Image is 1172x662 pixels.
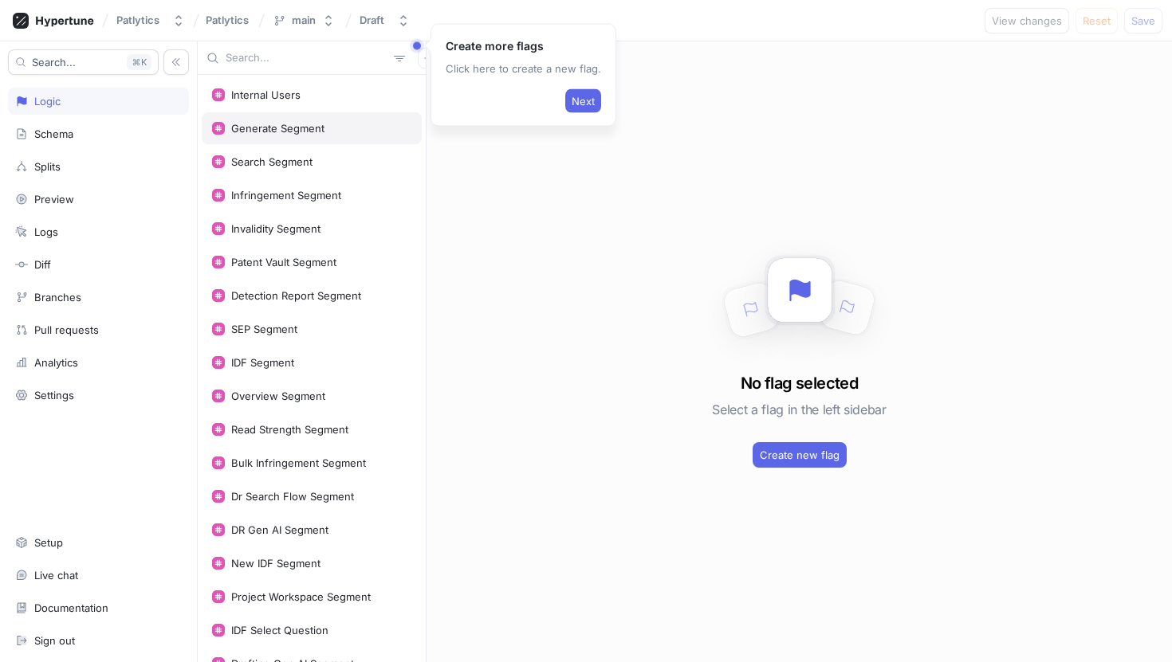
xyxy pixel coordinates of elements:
[231,523,328,536] div: DR Gen AI Segment
[231,155,313,168] div: Search Segment
[34,323,99,336] div: Pull requests
[34,356,78,369] div: Analytics
[1131,16,1155,25] span: Save
[32,57,76,67] span: Search...
[231,423,348,436] div: Read Strength Segment
[34,95,61,108] div: Logic
[226,50,387,66] input: Search...
[34,536,63,549] div: Setup
[741,371,858,395] h3: No flag selected
[231,88,301,101] div: Internal Users
[127,54,151,70] div: K
[753,442,847,468] button: Create new flag
[231,356,294,369] div: IDF Segment
[231,624,328,637] div: IDF Select Question
[34,193,74,206] div: Preview
[231,289,361,302] div: Detection Report Segment
[1083,16,1111,25] span: Reset
[231,557,321,570] div: New IDF Segment
[292,14,316,27] div: main
[206,14,249,25] span: Patlytics
[231,189,341,202] div: Infringement Segment
[34,225,58,238] div: Logs
[992,16,1062,25] span: View changes
[360,14,384,27] div: Draft
[116,14,159,27] div: Patlytics
[110,7,191,33] button: Patlytics
[231,256,336,268] div: Patent Vault Segment
[34,389,74,402] div: Settings
[34,569,78,582] div: Live chat
[8,594,189,621] a: Documentation
[231,222,321,235] div: Invalidity Segment
[8,49,159,75] button: Search...K
[34,291,81,304] div: Branches
[34,601,108,614] div: Documentation
[1124,8,1162,33] button: Save
[34,634,75,647] div: Sign out
[760,450,840,460] span: Create new flag
[231,323,297,335] div: SEP Segment
[34,127,73,140] div: Schema
[34,258,51,271] div: Diff
[985,8,1069,33] button: View changes
[231,390,325,402] div: Overview Segment
[712,395,886,424] h5: Select a flag in the left sidebar
[231,456,366,469] div: Bulk Infringement Segment
[1076,8,1118,33] button: Reset
[231,590,371,603] div: Project Workspace Segment
[34,160,61,173] div: Splits
[231,122,324,135] div: Generate Segment
[231,490,354,503] div: Dr Search Flow Segment
[266,7,341,33] button: main
[353,7,416,33] button: Draft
